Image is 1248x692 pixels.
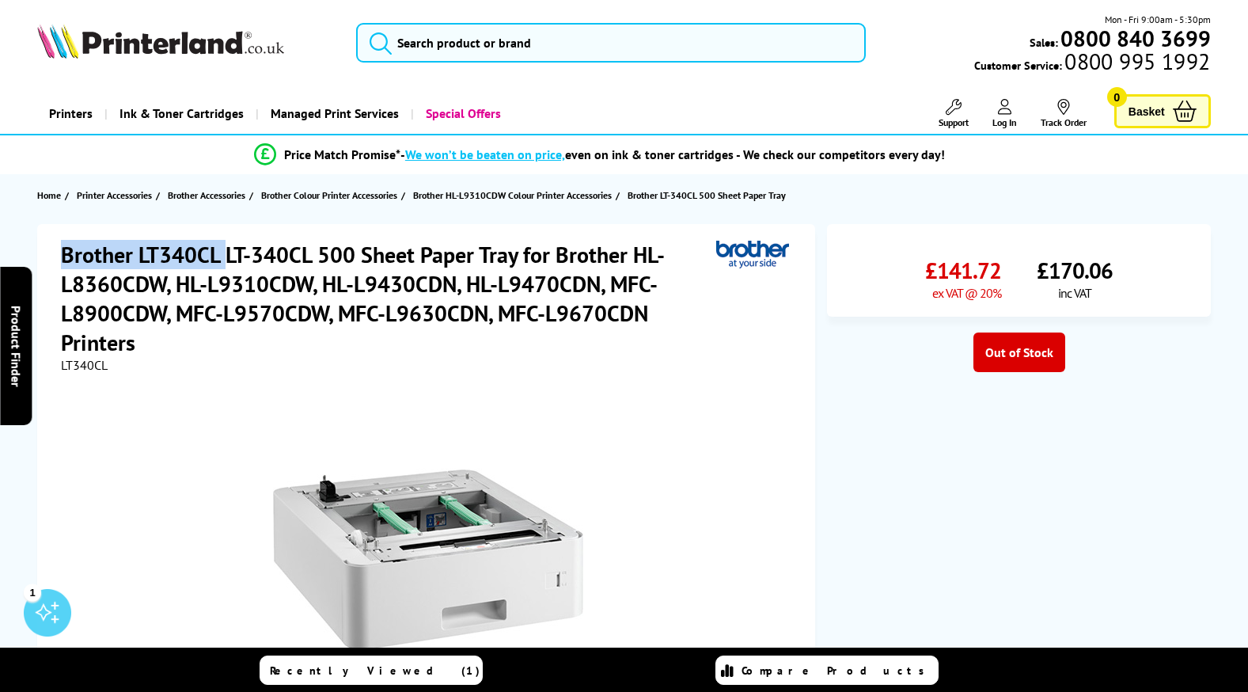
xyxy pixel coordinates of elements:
[932,285,1001,301] span: ex VAT @ 20%
[1030,35,1058,50] span: Sales:
[992,99,1017,128] a: Log In
[37,24,284,59] img: Printerland Logo
[939,99,969,128] a: Support
[256,93,411,134] a: Managed Print Services
[1041,99,1087,128] a: Track Order
[1105,12,1211,27] span: Mon - Fri 9:00am - 5:30pm
[411,93,513,134] a: Special Offers
[284,146,400,162] span: Price Match Promise*
[742,663,933,678] span: Compare Products
[77,187,152,203] span: Printer Accessories
[1037,256,1113,285] span: £170.06
[168,187,245,203] span: Brother Accessories
[939,116,969,128] span: Support
[973,333,1065,372] div: Out of Stock
[61,240,716,357] h1: Brother LT340CL LT-340CL 500 Sheet Paper Tray for Brother HL-L8360CDW, HL-L9310CDW, HL-L9430CDN, ...
[1129,101,1165,122] span: Basket
[37,187,65,203] a: Home
[104,93,256,134] a: Ink & Toner Cartridges
[974,54,1210,73] span: Customer Service:
[270,663,480,678] span: Recently Viewed (1)
[400,146,945,162] div: - even on ink & toner cartridges - We check our competitors every day!
[1062,54,1210,69] span: 0800 995 1992
[8,306,24,387] span: Product Finder
[1107,87,1127,107] span: 0
[1058,31,1211,46] a: 0800 840 3699
[8,141,1191,169] li: modal_Promise
[168,187,249,203] a: Brother Accessories
[37,24,336,62] a: Printerland Logo
[261,187,401,203] a: Brother Colour Printer Accessories
[1058,285,1091,301] span: inc VAT
[413,187,616,203] a: Brother HL-L9310CDW Colour Printer Accessories
[925,256,1001,285] span: £141.72
[261,187,397,203] span: Brother Colour Printer Accessories
[1114,94,1211,128] a: Basket 0
[992,116,1017,128] span: Log In
[716,240,789,269] img: Brother
[1060,24,1211,53] b: 0800 840 3699
[356,23,866,63] input: Search product or brand
[77,187,156,203] a: Printer Accessories
[715,656,939,685] a: Compare Products
[413,187,612,203] span: Brother HL-L9310CDW Colour Printer Accessories
[61,357,108,373] span: LT340CL
[628,187,790,203] a: Brother LT-340CL 500 Sheet Paper Tray
[37,187,61,203] span: Home
[628,187,786,203] span: Brother LT-340CL 500 Sheet Paper Tray
[119,93,244,134] span: Ink & Toner Cartridges
[405,146,565,162] span: We won’t be beaten on price,
[24,584,41,601] div: 1
[260,656,483,685] a: Recently Viewed (1)
[37,93,104,134] a: Printers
